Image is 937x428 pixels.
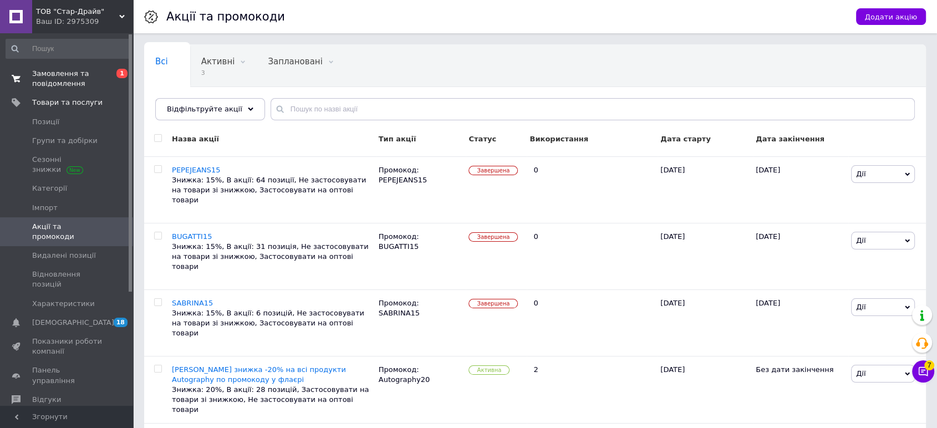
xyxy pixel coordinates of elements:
span: 18 [114,318,128,327]
span: [DEMOGRAPHIC_DATA] [32,318,114,328]
div: 0 [527,156,658,223]
span: Панель управління [32,365,103,385]
span: 7 [924,360,934,370]
div: 2 [527,356,658,424]
span: Завершена [468,299,518,308]
h1: Акції та промокоди [166,10,285,23]
span: Завершена [468,166,518,175]
span: [PERSON_NAME] знижка -20% на всі продукти Autography по промокоду у флаєрі [172,365,346,384]
span: Сезонні знижки [32,155,103,175]
span: Завершена [468,232,518,242]
span: Відновлення позицій [32,269,103,289]
div: 0 [527,223,658,289]
button: Чат з покупцем7 [912,360,934,383]
span: Дії [856,236,865,244]
div: Дата старту [658,126,753,156]
span: Групи та добірки [32,136,98,146]
span: Характеристики [32,299,95,309]
div: Дата закінчення [753,126,848,156]
div: Промокод: BUGATTI15 [376,223,466,289]
span: Завершені [155,99,201,109]
div: Знижка: 15%, В акції: 6 позицій, Не застосовувати на товари зі знижкою, Застосовувати на оптові т... [172,308,373,339]
input: Пошук по назві акції [271,98,915,120]
div: Знижка: 20%, В акції: 28 позицій, Застосовувати на товари зі знижкою, Не застосовувати на оптові ... [172,385,373,415]
div: Знижка: 15%, В акції: 64 позиції, Не застосовувати на товари зі знижкою, Застосовувати на оптові ... [172,175,373,206]
span: Активна [468,365,510,375]
div: Використання [527,126,658,156]
span: Додати акцію [865,13,917,21]
div: 0 [527,289,658,356]
div: [DATE] [753,289,848,356]
div: Промокод: SABRINA15 [376,289,466,356]
div: Статус [466,126,527,156]
div: [DATE] [660,365,750,375]
span: Замовлення та повідомлення [32,69,103,89]
span: ТОВ "Стар-Драйв" [36,7,119,17]
div: Назва акції [169,126,376,156]
div: Знижка: 15%, В акції: 31 позиція, Не застосовувати на товари зі знижкою, Застосовувати на оптові ... [172,242,373,272]
div: [DATE] [660,232,750,242]
span: PEPEJEANS15 [172,166,221,174]
span: Активні [201,57,235,67]
input: Пошук [6,39,130,59]
span: 1 [116,69,128,78]
span: 3 [201,69,235,77]
span: Всі [155,57,168,67]
span: Видалені позиції [32,251,96,261]
div: [DATE] [753,156,848,223]
span: Відфільтруйте акції [167,105,242,113]
div: Без дати закінчення [753,356,848,424]
span: SABRINA15 [172,299,213,307]
span: Показники роботи компанії [32,337,103,356]
span: Позиції [32,117,59,127]
span: Дії [856,170,865,178]
div: Промокод: Autography20 [376,356,466,424]
div: [DATE] [660,165,750,175]
div: Тип акції [376,126,466,156]
span: Дії [856,369,865,378]
span: Заплановані [268,57,322,67]
span: Імпорт [32,203,58,213]
span: Категорії [32,184,67,193]
span: BUGATTI15 [172,232,212,241]
div: Промокод: PEPEJEANS15 [376,156,466,223]
div: [DATE] [753,223,848,289]
button: Додати акцію [856,8,926,25]
div: Ваш ID: 2975309 [36,17,133,27]
span: Дії [856,303,865,311]
span: Акції та промокоди [32,222,103,242]
div: [DATE] [660,298,750,308]
span: Відгуки [32,395,61,405]
span: Товари та послуги [32,98,103,108]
